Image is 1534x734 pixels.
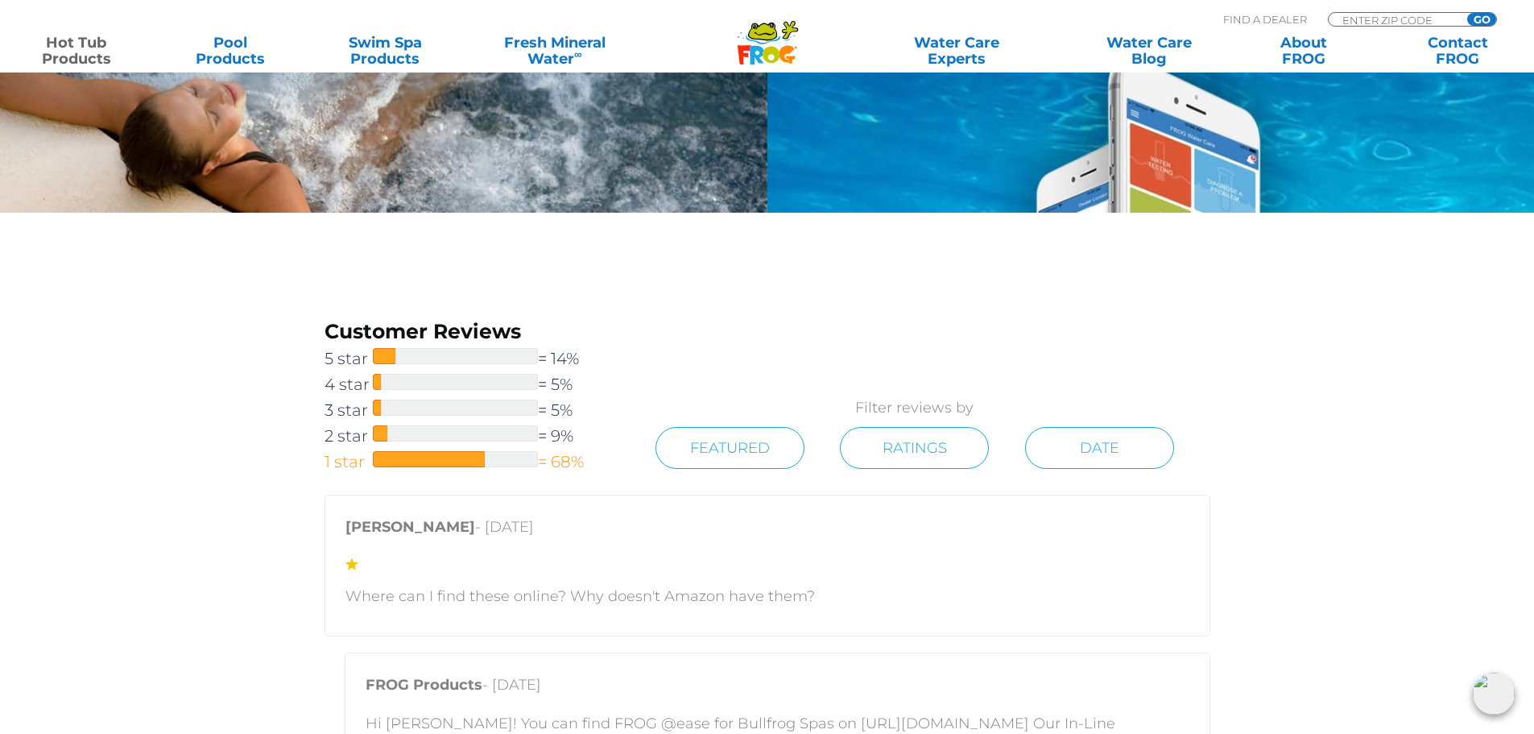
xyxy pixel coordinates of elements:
a: Water CareBlog [1089,35,1209,67]
strong: FROG Products [366,676,482,694]
a: 4 star= 5% [325,371,620,397]
a: Fresh MineralWater∞ [479,35,630,67]
input: GO [1467,13,1496,26]
a: Featured [655,427,804,469]
img: openIcon [1473,673,1515,715]
a: PoolProducts [171,35,291,67]
a: AboutFROG [1243,35,1363,67]
p: Where can I find these online? Why doesn't Amazon have them? [345,585,1189,608]
a: Swim SpaProducts [325,35,445,67]
p: - [DATE] [345,516,1189,546]
a: 3 star= 5% [325,397,620,423]
a: Ratings [840,427,989,469]
span: 4 star [325,371,373,397]
span: 3 star [325,397,373,423]
a: 5 star= 14% [325,346,620,371]
a: Water CareExperts [859,35,1054,67]
p: Find A Dealer [1223,12,1307,27]
a: 2 star= 9% [325,423,620,449]
a: 1 star= 68% [325,449,620,475]
a: ContactFROG [1398,35,1518,67]
span: 5 star [325,346,373,371]
a: Hot TubProducts [16,35,136,67]
p: - [DATE] [366,674,1189,704]
span: 2 star [325,423,373,449]
a: Date [1025,427,1174,469]
p: Filter reviews by [619,396,1209,419]
strong: [PERSON_NAME] [345,518,475,536]
sup: ∞ [574,48,582,60]
h3: Customer Reviews [325,317,620,346]
span: 1 star [325,449,373,475]
input: Zip Code Form [1341,13,1449,27]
